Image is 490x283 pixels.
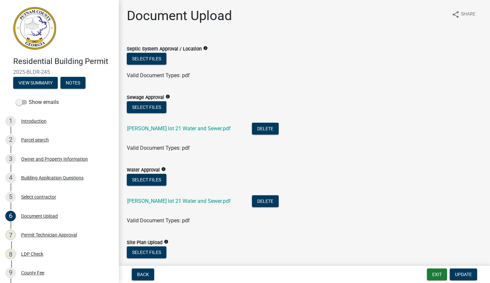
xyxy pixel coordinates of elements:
div: LDP Check [21,252,43,256]
wm-modal-confirm: Summary [13,80,58,86]
button: Delete [252,195,279,207]
div: Owner and Property Information [21,157,88,161]
span: 2025-BLDR-245 [13,69,106,75]
label: Show emails [16,98,59,106]
i: info [165,94,170,99]
span: Share [461,11,475,18]
div: 9 [5,267,16,278]
button: Select files [127,53,166,65]
i: info [161,167,166,172]
div: 7 [5,230,16,240]
wm-modal-confirm: Delete Document [252,199,279,205]
wm-modal-confirm: Delete Document [252,126,279,132]
h4: Residential Building Permit [13,57,114,66]
div: 6 [5,211,16,221]
button: shareShare [446,8,481,21]
label: Water Approval [127,168,160,173]
div: 8 [5,249,16,259]
img: Putnam County, Georgia [13,7,56,50]
i: info [203,46,208,50]
div: Document Upload [21,214,58,218]
div: Select contractor [21,195,56,199]
span: Update [455,272,472,277]
button: Select files [127,174,166,186]
div: County Fee [21,270,44,275]
button: Back [132,268,154,280]
i: share [452,11,460,18]
h1: Document Upload [127,8,232,24]
span: Valid Document Types: pdf [127,217,190,224]
wm-modal-confirm: Notes [60,80,86,86]
a: [PERSON_NAME] lot 21 Water and Sewer.pdf [127,198,231,204]
button: Update [450,268,477,280]
div: 4 [5,173,16,183]
div: Parcel search [21,138,49,142]
a: [PERSON_NAME] lot 21 Water and Sewer.pdf [127,125,231,132]
button: Exit [427,268,447,280]
label: Septic System Approval / Location [127,47,202,51]
span: Back [137,272,149,277]
div: 2 [5,135,16,145]
span: Valid Document Types: pdf [127,72,190,79]
button: Delete [252,123,279,135]
i: info [164,239,168,244]
div: Permit Technician Approval [21,233,77,237]
span: Valid Document Types: pdf [127,145,190,151]
button: Select files [127,246,166,258]
div: Introduction [21,119,47,123]
div: 1 [5,116,16,126]
button: Notes [60,77,86,89]
div: 5 [5,192,16,202]
div: 3 [5,154,16,164]
label: Site Plan Upload [127,240,162,245]
div: Building Application Questions [21,175,84,180]
label: Sewage Approval [127,95,164,100]
button: View Summary [13,77,58,89]
button: Select files [127,101,166,113]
